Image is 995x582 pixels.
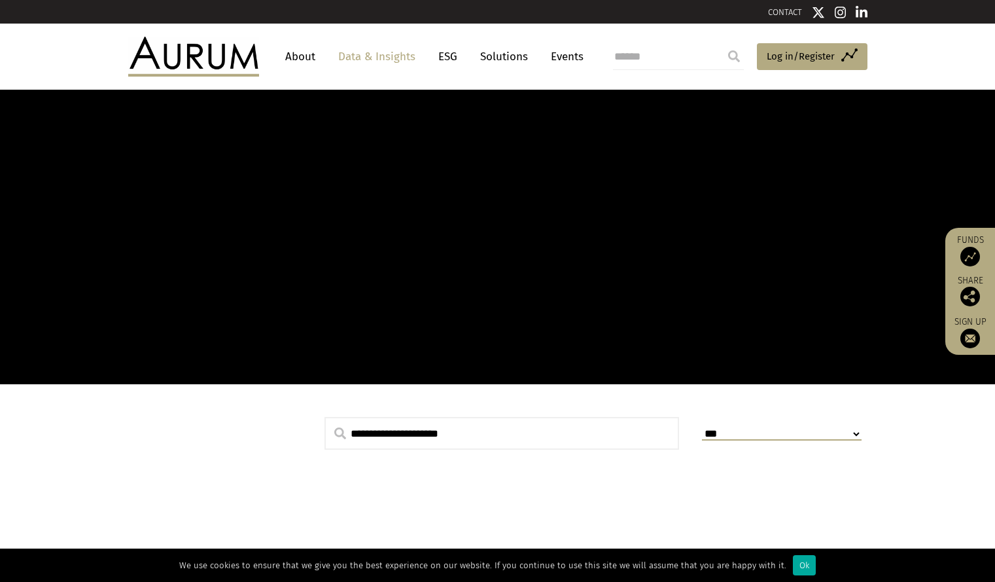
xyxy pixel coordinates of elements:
[960,247,980,266] img: Access Funds
[128,37,259,76] img: Aurum
[279,45,322,69] a: About
[432,45,464,69] a: ESG
[856,6,867,19] img: Linkedin icon
[952,276,988,306] div: Share
[474,45,534,69] a: Solutions
[332,45,422,69] a: Data & Insights
[835,6,847,19] img: Instagram icon
[960,287,980,306] img: Share this post
[960,329,980,348] img: Sign up to our newsletter
[812,6,825,19] img: Twitter icon
[793,555,816,575] div: Ok
[952,316,988,348] a: Sign up
[952,234,988,266] a: Funds
[757,43,867,71] a: Log in/Register
[544,45,584,69] a: Events
[767,48,835,64] span: Log in/Register
[768,7,802,17] a: CONTACT
[721,43,747,69] input: Submit
[334,427,346,439] img: search.svg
